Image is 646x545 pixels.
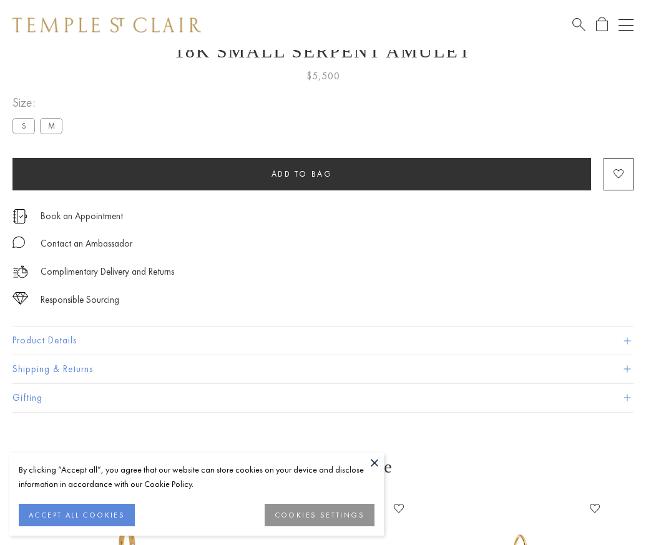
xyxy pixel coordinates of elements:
[41,264,174,280] p: Complimentary Delivery and Returns
[306,68,340,84] span: $5,500
[12,355,634,383] button: Shipping & Returns
[265,504,374,526] button: COOKIES SETTINGS
[19,504,135,526] button: ACCEPT ALL COOKIES
[41,292,119,308] div: Responsible Sourcing
[41,209,123,223] a: Book an Appointment
[272,169,333,179] span: Add to bag
[12,292,28,305] img: icon_sourcing.svg
[619,17,634,32] button: Open navigation
[12,384,634,412] button: Gifting
[19,463,374,491] div: By clicking “Accept all”, you agree that our website can store cookies on your device and disclos...
[12,17,201,32] img: Temple St. Clair
[12,158,591,190] button: Add to bag
[12,92,67,113] span: Size:
[41,236,132,252] div: Contact an Ambassador
[596,17,608,32] a: Open Shopping Bag
[572,17,585,32] a: Search
[12,118,35,134] label: S
[12,264,28,280] img: icon_delivery.svg
[12,209,27,223] img: icon_appointment.svg
[12,41,634,62] h1: 18K Small Serpent Amulet
[12,327,634,355] button: Product Details
[40,118,62,134] label: M
[12,236,25,248] img: MessageIcon-01_2.svg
